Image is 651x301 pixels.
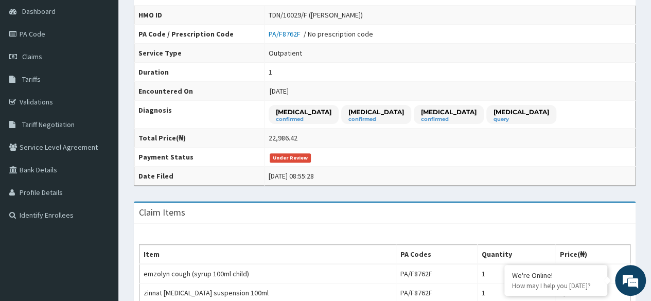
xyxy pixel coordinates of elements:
[22,120,75,129] span: Tariff Negotiation
[134,167,265,186] th: Date Filed
[494,108,549,116] p: [MEDICAL_DATA]
[134,129,265,148] th: Total Price(₦)
[169,5,193,30] div: Minimize live chat window
[494,117,549,122] small: query
[555,264,630,284] td: 1,478.13
[269,48,302,58] div: Outpatient
[269,29,304,39] a: PA/F8762F
[396,245,477,264] th: PA Codes
[512,281,600,290] p: How may I help you today?
[134,44,265,63] th: Service Type
[5,196,196,232] textarea: Type your message and hit 'Enter'
[269,133,297,143] div: 22,986.42
[60,87,142,191] span: We're online!
[348,117,404,122] small: confirmed
[269,10,363,20] div: TDN/10029/F ([PERSON_NAME])
[477,245,555,264] th: Quantity
[134,101,265,129] th: Diagnosis
[396,264,477,284] td: PA/F8762F
[421,117,477,122] small: confirmed
[139,208,185,217] h3: Claim Items
[269,171,314,181] div: [DATE] 08:55:28
[421,108,477,116] p: [MEDICAL_DATA]
[22,52,42,61] span: Claims
[269,67,272,77] div: 1
[276,108,331,116] p: [MEDICAL_DATA]
[54,58,173,71] div: Chat with us now
[139,245,396,264] th: Item
[134,25,265,44] th: PA Code / Prescription Code
[22,75,41,84] span: Tariffs
[134,63,265,82] th: Duration
[22,7,56,16] span: Dashboard
[270,86,289,96] span: [DATE]
[134,6,265,25] th: HMO ID
[134,82,265,101] th: Encountered On
[477,264,555,284] td: 1
[269,29,373,39] div: / No prescription code
[139,264,396,284] td: emzolyn cough (syrup 100ml child)
[134,148,265,167] th: Payment Status
[348,108,404,116] p: [MEDICAL_DATA]
[555,245,630,264] th: Price(₦)
[276,117,331,122] small: confirmed
[270,153,311,163] span: Under Review
[19,51,42,77] img: d_794563401_company_1708531726252_794563401
[512,271,600,280] div: We're Online!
